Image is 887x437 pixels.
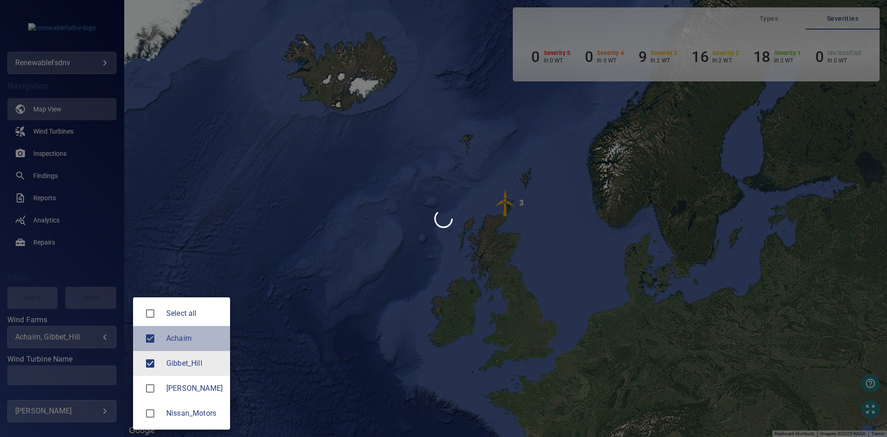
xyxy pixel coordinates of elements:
[140,404,160,423] span: Nissan_Motors
[166,383,223,394] div: Wind Farms Lochhead
[166,408,223,419] div: Wind Farms Nissan_Motors
[140,379,160,398] span: Lochhead
[140,329,160,348] span: Achairn
[166,333,223,344] span: Achairn
[166,383,223,394] span: [PERSON_NAME]
[166,358,223,369] span: Gibbet_Hill
[140,354,160,373] span: Gibbet_Hill
[166,408,223,419] span: Nissan_Motors
[133,297,230,430] ul: Achairn, Gibbet_Hill
[166,308,223,319] span: Select all
[166,358,223,369] div: Wind Farms Gibbet_Hill
[166,333,223,344] div: Wind Farms Achairn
